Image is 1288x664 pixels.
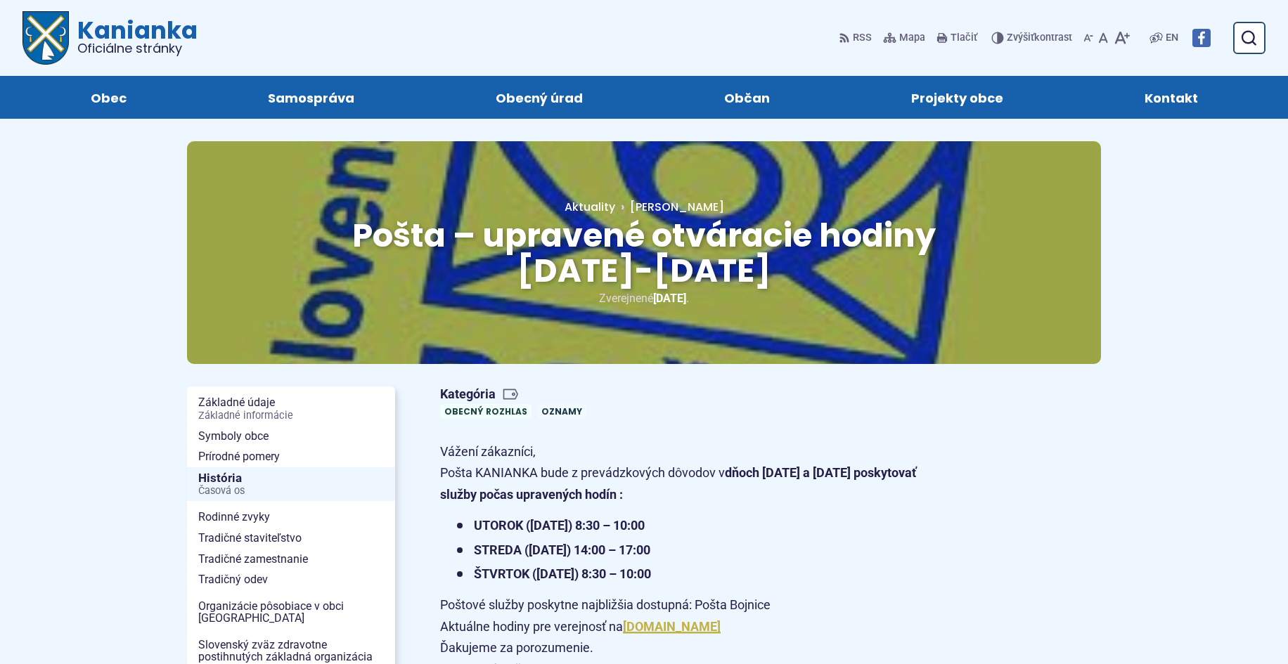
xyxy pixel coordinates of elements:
[440,386,592,403] span: Kategória
[439,76,639,119] a: Obecný úrad
[187,426,395,447] a: Symboly obce
[268,76,354,119] span: Samospráva
[853,30,872,46] span: RSS
[474,566,651,581] strong: ŠTVRTOK (
[211,76,411,119] a: Samospráva
[198,549,384,570] span: Tradičné zamestnanie
[440,404,532,419] a: Obecný rozhlas
[911,76,1003,119] span: Projekty obce
[724,76,770,119] span: Občan
[187,467,395,502] a: HistóriaČasová os
[1192,29,1211,47] img: Prejsť na Facebook stránku
[352,213,936,294] span: Pošta – upravené otváracie hodiny [DATE]-[DATE]
[1111,23,1133,53] button: Zväčšiť veľkosť písma
[198,426,384,447] span: Symboly obce
[615,199,724,215] a: [PERSON_NAME]
[1088,76,1254,119] a: Kontakt
[667,76,826,119] a: Občan
[440,465,916,502] strong: dňoch [DATE] a [DATE] poskytovať služby počas upravených hodín :
[899,30,925,46] span: Mapa
[934,23,980,53] button: Tlačiť
[1163,30,1181,46] a: EN
[1007,32,1034,44] span: Zvýšiť
[198,528,384,549] span: Tradičné staviteľstvo
[198,507,384,528] span: Rodinné zvyky
[198,446,384,467] span: Prírodné pomery
[536,566,651,581] strong: [DATE]) 8:30 – 10:00
[77,42,198,55] span: Oficiálne stránky
[198,596,384,629] span: Organizácie pôsobiace v obci [GEOGRAPHIC_DATA]
[187,507,395,528] a: Rodinné zvyky
[34,76,183,119] a: Obec
[440,441,939,506] p: Vážení zákazníci, Pošta KANIANKA bude z prevádzkových dôvodov v
[839,23,875,53] a: RSS
[198,467,384,502] span: História
[623,619,721,634] a: [DOMAIN_NAME]
[1166,30,1178,46] span: EN
[91,76,127,119] span: Obec
[187,569,395,590] a: Tradičný odev
[880,23,928,53] a: Mapa
[1007,32,1072,44] span: kontrast
[653,292,686,305] span: [DATE]
[198,410,384,422] span: Základné informácie
[1096,23,1111,53] button: Nastaviť pôvodnú veľkosť písma
[991,23,1075,53] button: Zvýšiťkontrast
[630,199,724,215] span: [PERSON_NAME]
[69,18,198,55] span: Kanianka
[474,542,650,557] strong: STREDA ([DATE]) 14:00 – 17:00
[187,392,395,425] a: Základné údajeZákladné informácie
[854,76,1060,119] a: Projekty obce
[474,518,645,533] strong: UTOROK ([DATE]) 8:30 – 10:00
[198,569,384,590] span: Tradičný odev
[22,11,198,65] a: Logo Kanianka, prejsť na domovskú stránku.
[951,32,977,44] span: Tlačiť
[537,404,586,419] a: Oznamy
[1145,76,1198,119] span: Kontakt
[198,392,384,425] span: Základné údaje
[1081,23,1096,53] button: Zmenšiť veľkosť písma
[187,446,395,467] a: Prírodné pomery
[187,596,395,629] a: Organizácie pôsobiace v obci [GEOGRAPHIC_DATA]
[198,486,384,497] span: Časová os
[565,199,615,215] a: Aktuality
[187,549,395,570] a: Tradičné zamestnanie
[232,289,1056,308] p: Zverejnené .
[496,76,583,119] span: Obecný úrad
[22,11,69,65] img: Prejsť na domovskú stránku
[187,528,395,549] a: Tradičné staviteľstvo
